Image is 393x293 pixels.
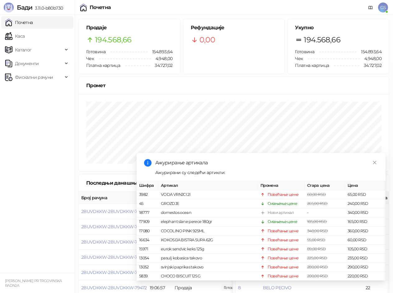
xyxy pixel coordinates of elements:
th: Цена [345,181,386,190]
div: Промет [86,82,381,89]
td: 60,00 RSD [345,235,386,244]
span: 340,00 RSD [307,228,328,233]
th: Шифра [137,181,158,190]
td: COCOLINO PINK 925ML [158,226,258,235]
span: Готовина [295,49,314,54]
span: 34.727,02 [150,62,172,69]
div: Повећање цене [268,273,299,279]
td: svinjski paprikas takovo [158,263,258,272]
th: Број рачуна [79,192,147,204]
td: 16634 [137,235,158,244]
span: close [372,160,377,165]
span: 280,00 RSD [307,265,328,269]
div: Ажурирани су следећи артикли: [155,169,378,176]
div: Смањење цене [268,201,297,207]
span: 380,00 [221,284,242,291]
td: 240,00 RSD [345,199,386,208]
td: 340,00 RSD [345,208,386,217]
span: info-circle [144,159,152,167]
span: Бади [17,4,32,11]
td: 13054 [137,254,158,263]
span: 265,00 RSD [307,201,328,206]
td: 235,00 RSD [345,254,386,263]
div: Повећање цене [268,237,299,243]
span: Каталог [15,44,32,56]
th: Артикал [158,181,258,190]
button: BELO PECIVO [263,285,292,291]
div: Последњи данашњи рачуни [86,179,169,187]
div: Повећање цене [268,255,299,261]
span: Фискални рачуни [15,71,53,83]
td: elephant slane perece 180gr [158,217,258,226]
small: [PERSON_NAME] PR TRGOVINSKA RADNJA [5,279,62,288]
button: 2BUVDKKW-2BUVDKKW-79474 [81,254,147,260]
th: Стара цена [305,181,345,190]
span: 194.568,66 [95,34,132,46]
td: eurok sendvic keks 125g [158,245,258,254]
span: Чек [295,56,303,61]
h5: Укупно [295,24,381,31]
td: CHOCO BISCUIT 125 G [158,272,258,281]
h5: Рефундације [191,24,277,31]
div: Почетна [90,5,111,10]
button: 2BUVDKKW-2BUVDKKW-79476 [81,224,147,229]
span: 4.948,00 [151,55,173,62]
td: 17080 [137,226,158,235]
td: GROZDJE [158,199,258,208]
span: 194.568,66 [304,34,340,46]
th: Промена [258,181,305,190]
div: Ажурирање артикала [155,159,378,167]
td: 17909 [137,217,158,226]
span: GS [378,2,388,12]
div: Нови артикал [268,210,294,216]
button: 2BUVDKKW-2BUVDKKW-79475 [81,239,147,245]
div: Повећање цене [268,228,299,234]
span: Платна картица [86,63,120,68]
button: 2BUVDKKW-2BUVDKKW-79472 [81,285,147,291]
td: pasulj kobasica takovo [158,254,258,263]
span: Документи [15,57,39,70]
td: 105,00 RSD [345,245,386,254]
a: Документација [366,2,376,12]
a: Каса [5,30,25,42]
span: 89,00 RSD [307,247,326,251]
span: 225,00 RSD [307,256,327,260]
a: Почетна [5,16,33,29]
span: Готовина [86,49,105,54]
div: Смањење цене [268,219,297,225]
td: KOKOSIJA BISTRA SUPA 62G [158,235,258,244]
span: 200,00 RSD [307,274,328,278]
td: 18777 [137,208,158,217]
td: 165,00 RSD [345,217,386,226]
button: 2BUVDKKW-2BUVDKKW-79477 [81,209,147,214]
td: 13052 [137,263,158,272]
td: 220,00 RSD [345,272,386,281]
td: - [305,208,345,217]
td: 5839 [137,272,158,281]
span: 3.11.0-b80b730 [32,5,63,11]
span: 154.893,64 [357,48,381,55]
span: Платна картица [295,63,329,68]
td: 15971 [137,245,158,254]
button: 8 [238,285,241,291]
a: Close [371,159,378,166]
span: 60,00 RSD [307,192,326,197]
div: Повећање цене [268,264,299,270]
span: Чек [86,56,94,61]
span: 0,00 [199,34,215,46]
span: 185,00 RSD [307,219,327,224]
div: Повећање цене [268,191,299,198]
td: VODA VRNJCI 2l [158,190,258,199]
span: 4.948,00 [360,55,381,62]
span: 34.727,02 [359,62,381,69]
td: 290,00 RSD [345,263,386,272]
td: 360,00 RSD [345,226,386,235]
button: 2BUVDKKW-2BUVDKKW-79473 [81,270,147,275]
h5: Продаје [86,24,173,31]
